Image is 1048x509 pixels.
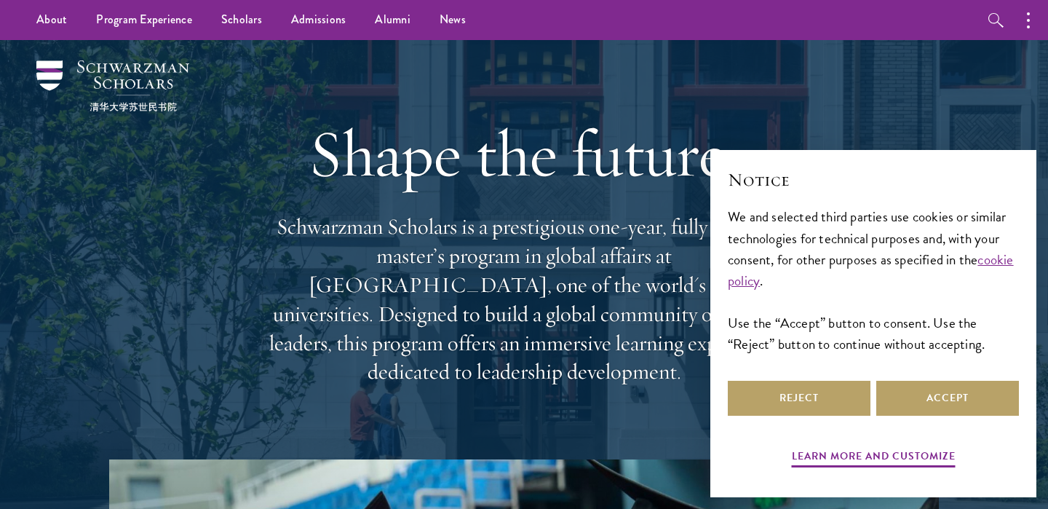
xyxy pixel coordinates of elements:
h1: Shape the future. [262,113,786,194]
img: Schwarzman Scholars [36,60,189,111]
p: Schwarzman Scholars is a prestigious one-year, fully funded master’s program in global affairs at... [262,213,786,387]
h2: Notice [728,167,1019,192]
div: We and selected third parties use cookies or similar technologies for technical purposes and, wit... [728,206,1019,354]
button: Accept [876,381,1019,416]
button: Learn more and customize [792,447,956,470]
button: Reject [728,381,870,416]
a: cookie policy [728,249,1014,291]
